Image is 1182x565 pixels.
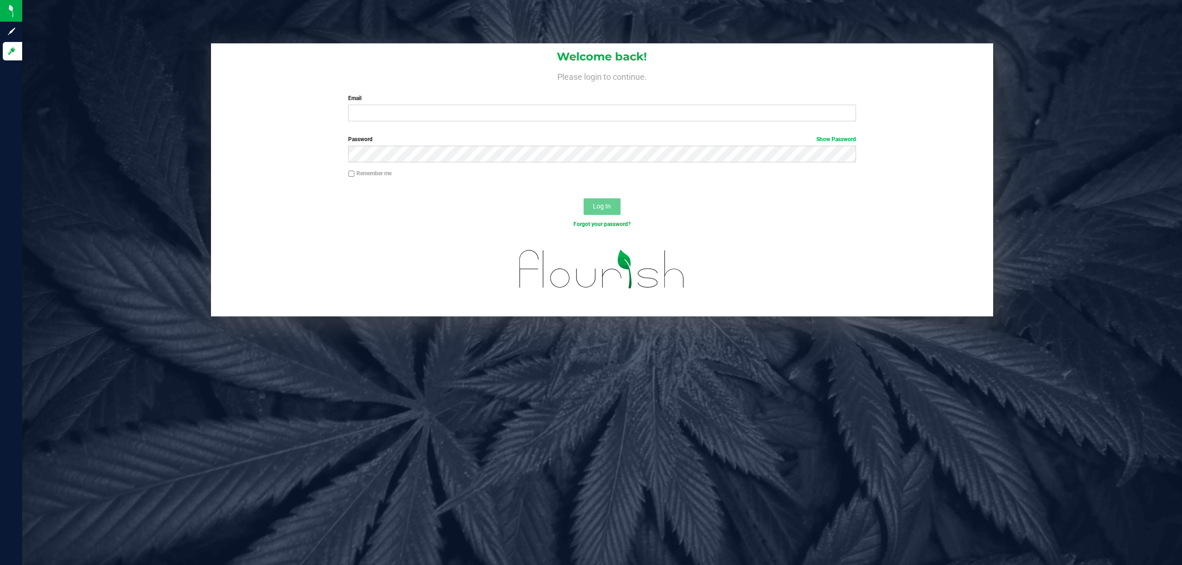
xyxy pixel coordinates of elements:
a: Show Password [816,136,856,143]
a: Forgot your password? [573,221,631,227]
h4: Please login to continue. [211,70,994,81]
h1: Welcome back! [211,51,994,63]
span: Log In [593,202,611,210]
label: Email [348,94,856,102]
span: Password [348,136,373,143]
inline-svg: Log in [7,47,16,56]
input: Remember me [348,171,355,177]
img: flourish_logo.svg [504,238,700,301]
label: Remember me [348,169,392,178]
inline-svg: Sign up [7,27,16,36]
button: Log In [584,198,621,215]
